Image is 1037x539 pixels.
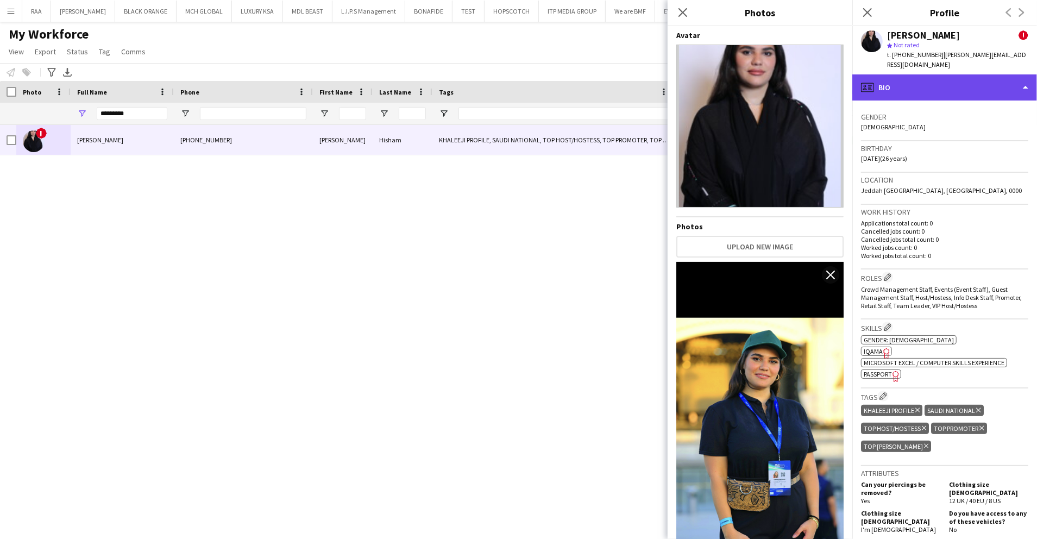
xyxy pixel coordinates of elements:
[949,509,1028,525] h5: Do you have access to any of these vehicles?
[9,26,89,42] span: My Workforce
[676,30,844,40] h4: Avatar
[861,509,940,525] h5: Clothing size [DEMOGRAPHIC_DATA]
[77,109,87,118] button: Open Filter Menu
[925,405,983,416] div: SAUDI NATIONAL
[861,143,1028,153] h3: Birthday
[852,74,1037,101] div: Bio
[861,123,926,131] span: [DEMOGRAPHIC_DATA]
[232,1,283,22] button: LUXURY KSA
[23,130,45,152] img: Dana Hisham
[861,497,870,505] span: Yes
[452,1,485,22] button: TEST
[861,112,1028,122] h3: Gender
[4,45,28,59] a: View
[432,125,675,155] div: KHALEEJI PROFILE, SAUDI NATIONAL, TOP HOST/HOSTESS, TOP PROMOTER, TOP [PERSON_NAME]
[676,222,844,231] h4: Photos
[485,1,539,22] button: HOPSCOTCH
[861,186,1022,195] span: Jeddah [GEOGRAPHIC_DATA], [GEOGRAPHIC_DATA], 0000
[439,109,449,118] button: Open Filter Menu
[332,1,405,22] button: L.I.P.S Management
[45,66,58,79] app-action-btn: Advanced filters
[117,45,150,59] a: Comms
[35,47,56,57] span: Export
[655,1,703,22] button: EVENTBOX
[9,47,24,57] span: View
[180,88,199,96] span: Phone
[861,154,907,162] span: [DATE] (26 years)
[861,480,940,497] h5: Can your piercings be removed?
[861,219,1028,227] p: Applications total count: 0
[77,136,123,144] span: [PERSON_NAME]
[894,41,920,49] span: Not rated
[861,423,929,434] div: TOP HOST/HOSTESS
[319,109,329,118] button: Open Filter Menu
[1019,30,1028,40] span: !
[121,47,146,57] span: Comms
[61,66,74,79] app-action-btn: Export XLSX
[95,45,115,59] a: Tag
[861,468,1028,478] h3: Attributes
[174,125,313,155] div: [PHONE_NUMBER]
[864,370,892,378] span: Passport
[861,252,1028,260] p: Worked jobs total count: 0
[861,322,1028,333] h3: Skills
[539,1,606,22] button: ITP MEDIA GROUP
[405,1,452,22] button: BONAFIDE
[676,45,844,208] img: Crew avatar
[949,497,1001,505] span: 12 UK / 40 EU / 8 US
[861,235,1028,243] p: Cancelled jobs total count: 0
[77,88,107,96] span: Full Name
[115,1,177,22] button: BLACK ORANGE
[30,45,60,59] a: Export
[861,441,931,452] div: TOP [PERSON_NAME]
[399,107,426,120] input: Last Name Filter Input
[373,125,432,155] div: Hisham
[668,5,852,20] h3: Photos
[864,347,883,355] span: IQAMA
[861,207,1028,217] h3: Work history
[864,359,1004,367] span: Microsoft Excel / Computer skills experience
[887,30,960,40] div: [PERSON_NAME]
[313,125,373,155] div: [PERSON_NAME]
[99,47,110,57] span: Tag
[379,88,411,96] span: Last Name
[51,1,115,22] button: [PERSON_NAME]
[861,405,922,416] div: KHALEEJI PROFILE
[606,1,655,22] button: We are BMF
[177,1,232,22] button: MCH GLOBAL
[22,1,51,22] button: RAA
[97,107,167,120] input: Full Name Filter Input
[931,423,986,434] div: TOP PROMOTER
[949,480,1028,497] h5: Clothing size [DEMOGRAPHIC_DATA]
[861,525,936,534] span: I'm [DEMOGRAPHIC_DATA]
[458,107,669,120] input: Tags Filter Input
[676,236,844,258] button: Upload new image
[887,51,1026,68] span: | [PERSON_NAME][EMAIL_ADDRESS][DOMAIN_NAME]
[852,5,1037,20] h3: Profile
[861,391,1028,402] h3: Tags
[339,107,366,120] input: First Name Filter Input
[180,109,190,118] button: Open Filter Menu
[861,227,1028,235] p: Cancelled jobs count: 0
[949,525,957,534] span: No
[36,128,47,139] span: !
[861,272,1028,283] h3: Roles
[67,47,88,57] span: Status
[887,51,944,59] span: t. [PHONE_NUMBER]
[200,107,306,120] input: Phone Filter Input
[861,243,1028,252] p: Worked jobs count: 0
[864,336,954,344] span: Gender: [DEMOGRAPHIC_DATA]
[283,1,332,22] button: MDL BEAST
[62,45,92,59] a: Status
[379,109,389,118] button: Open Filter Menu
[439,88,454,96] span: Tags
[23,88,41,96] span: Photo
[319,88,353,96] span: First Name
[861,175,1028,185] h3: Location
[861,285,1022,310] span: Crowd Management Staff, Events (Event Staff), Guest Management Staff, Host/Hostess, Info Desk Sta...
